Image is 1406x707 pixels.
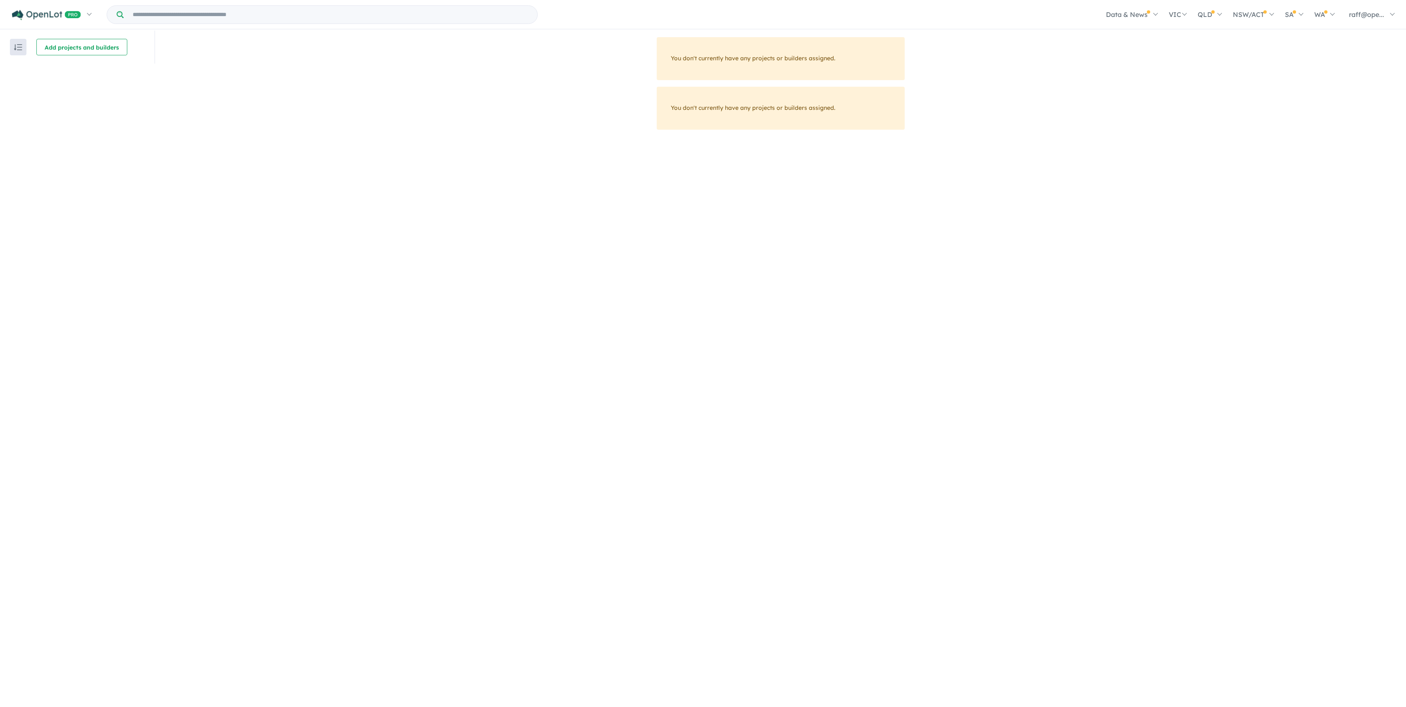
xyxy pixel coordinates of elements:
button: Add projects and builders [36,39,127,55]
img: sort.svg [14,44,22,50]
div: You don't currently have any projects or builders assigned. [657,37,905,80]
img: Openlot PRO Logo White [12,10,81,20]
span: raff@ope... [1349,10,1384,19]
div: You don't currently have any projects or builders assigned. [657,87,905,130]
input: Try estate name, suburb, builder or developer [125,6,536,24]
